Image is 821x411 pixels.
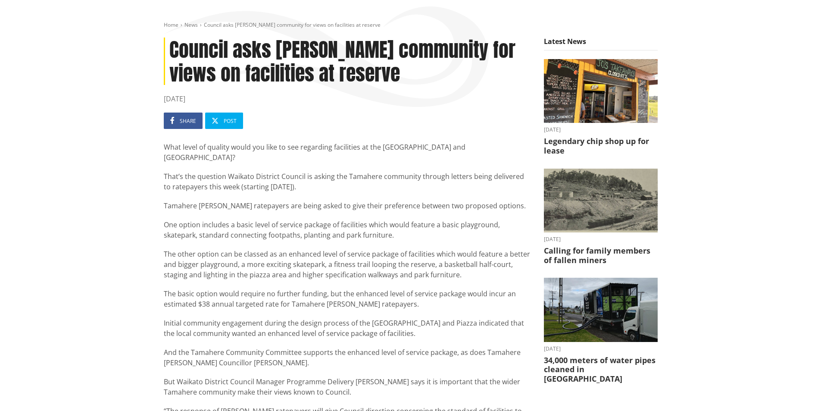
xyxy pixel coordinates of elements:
h3: Calling for family members of fallen miners [544,246,658,265]
a: A black-and-white historic photograph shows a hillside with trees, small buildings, and cylindric... [544,169,658,265]
p: Initial community engagement during the design process of the [GEOGRAPHIC_DATA] and Piazza indica... [164,318,531,339]
a: Home [164,21,178,28]
iframe: Messenger Launcher [781,375,812,406]
h1: Council asks [PERSON_NAME] community for views on facilities at reserve [164,38,531,85]
span: Council asks [PERSON_NAME] community for views on facilities at reserve [204,21,381,28]
h5: Latest News [544,38,658,50]
a: [DATE] 34,000 meters of water pipes cleaned in [GEOGRAPHIC_DATA] [544,278,658,383]
p: One option includes a basic level of service package of facilities which would feature a basic pl... [164,220,531,240]
p: What level of quality would you like to see regarding facilities at the [GEOGRAPHIC_DATA] and [GE... [164,142,531,163]
p: And the Tamahere Community Committee supports the enhanced level of service package, as does Tama... [164,347,531,368]
h3: 34,000 meters of water pipes cleaned in [GEOGRAPHIC_DATA] [544,356,658,384]
p: The basic option would require no further funding, but the enhanced level of service package woul... [164,289,531,309]
time: [DATE] [164,94,531,104]
time: [DATE] [544,127,658,132]
time: [DATE] [544,237,658,242]
p: The other option can be classed as an enhanced level of service package of facilities which would... [164,249,531,280]
img: NO-DES unit flushing water pipes in Huntly [544,278,658,342]
h3: Legendary chip shop up for lease [544,137,658,155]
nav: breadcrumb [164,22,658,29]
p: Tamahere [PERSON_NAME] ratepayers are being asked to give their preference between two proposed o... [164,201,531,211]
span: Share [180,117,196,125]
time: [DATE] [544,346,658,351]
p: But Waikato District Council Manager Programme Delivery [PERSON_NAME] says it is important that t... [164,376,531,397]
span: Post [224,117,237,125]
a: Outdoor takeaway stand with chalkboard menus listing various foods, like burgers and chips. A fri... [544,59,658,156]
img: Glen Afton Mine 1939 [544,169,658,233]
a: News [184,21,198,28]
a: Post [205,113,243,129]
p: That’s the question Waikato District Council is asking the Tamahere community through letters bei... [164,171,531,192]
a: Share [164,113,203,129]
img: Jo's takeaways, Papahua Reserve, Raglan [544,59,658,123]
